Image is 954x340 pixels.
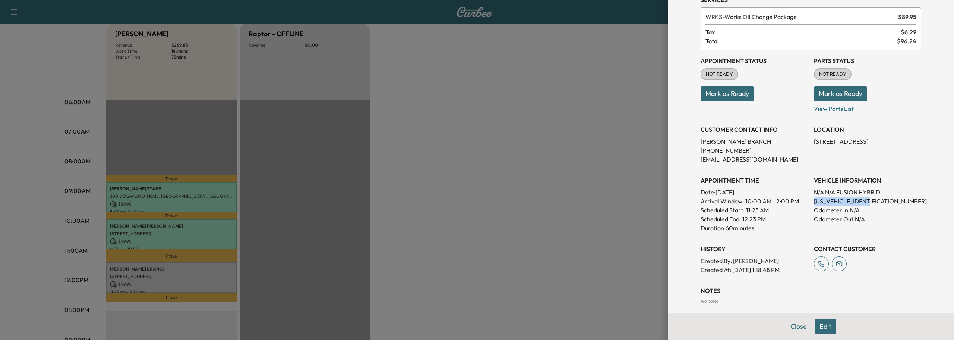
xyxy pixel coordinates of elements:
p: Created By : [PERSON_NAME] [701,256,808,265]
p: [STREET_ADDRESS] [814,137,921,146]
button: Close [786,319,812,334]
span: NOT READY [815,71,851,78]
p: N/A N/A FUSION HYBRID [814,188,921,197]
p: Created At : [DATE] 1:18:48 PM [701,265,808,274]
p: Scheduled Start: [701,206,745,215]
p: View Parts List [814,101,921,113]
span: $ 6.29 [901,28,916,37]
h3: History [701,244,808,253]
div: No notes [701,298,921,304]
h3: Appointment Status [701,56,808,65]
button: Edit [815,319,836,334]
h3: LOCATION [814,125,921,134]
h3: APPOINTMENT TIME [701,176,808,185]
p: Odometer Out: N/A [814,215,921,224]
p: [EMAIL_ADDRESS][DOMAIN_NAME] [701,155,808,164]
span: $ 89.95 [898,12,916,21]
p: Odometer In: N/A [814,206,921,215]
h3: NOTES [701,286,921,295]
p: Scheduled End: [701,215,741,224]
span: 10:00 AM - 2:00 PM [745,197,799,206]
span: Tax [705,28,901,37]
h3: CONTACT CUSTOMER [814,244,921,253]
span: NOT READY [701,71,737,78]
button: Mark as Ready [701,86,754,101]
span: Total [705,37,897,46]
p: Duration: 60 minutes [701,224,808,233]
p: [PHONE_NUMBER] [701,146,808,155]
p: Arrival Window: [701,197,808,206]
p: Date: [DATE] [701,188,808,197]
h3: CUSTOMER CONTACT INFO [701,125,808,134]
p: [US_VEHICLE_IDENTIFICATION_NUMBER] [814,197,921,206]
button: Mark as Ready [814,86,867,101]
span: Works Oil Change Package [705,12,895,21]
h3: Parts Status [814,56,921,65]
span: $ 96.24 [897,37,916,46]
p: 11:23 AM [746,206,769,215]
h3: VEHICLE INFORMATION [814,176,921,185]
p: 12:23 PM [742,215,766,224]
p: [PERSON_NAME] BRANCH [701,137,808,146]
